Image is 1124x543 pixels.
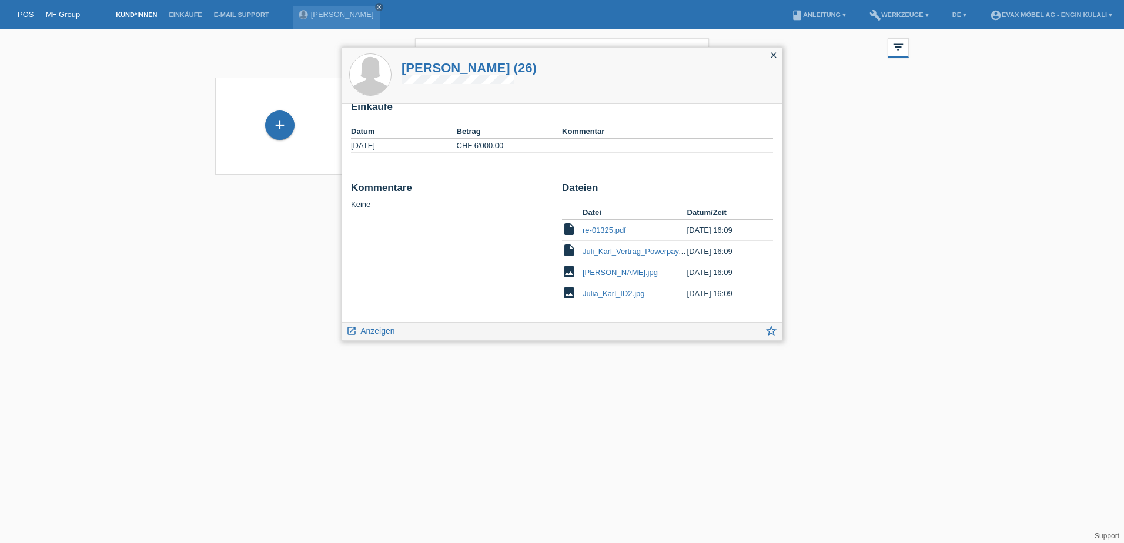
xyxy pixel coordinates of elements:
td: [DATE] 16:09 [687,241,757,262]
a: buildWerkzeuge ▾ [864,11,935,18]
a: [PERSON_NAME] (26) [402,61,537,75]
a: POS — MF Group [18,10,80,19]
div: Kund*in hinzufügen [266,115,294,135]
td: [DATE] 16:09 [687,262,757,283]
h2: Dateien [562,182,773,200]
i: close [769,51,778,60]
a: Einkäufe [163,11,208,18]
i: close [376,4,382,10]
th: Datei [583,206,687,220]
td: CHF 6'000.00 [457,139,563,153]
a: [PERSON_NAME].jpg [583,268,658,277]
input: Suche... [415,38,709,66]
a: star_border [765,326,778,340]
a: [PERSON_NAME] [311,10,374,19]
i: filter_list [892,41,905,53]
a: Julia_Karl_ID2.jpg [583,289,645,298]
a: launch Anzeigen [346,323,395,337]
i: account_circle [990,9,1002,21]
i: close [689,45,703,59]
a: Kund*innen [110,11,163,18]
th: Betrag [457,125,563,139]
div: Keine [351,182,553,209]
th: Datum [351,125,457,139]
i: insert_drive_file [562,222,576,236]
i: image [562,286,576,300]
a: re-01325.pdf [583,226,626,234]
a: Juli_Karl_Vertrag_Powerpay.pdf [583,247,691,256]
a: E-Mail Support [208,11,275,18]
i: launch [346,326,357,336]
td: [DATE] 16:09 [687,283,757,304]
h2: Kommentare [351,182,553,200]
a: bookAnleitung ▾ [785,11,852,18]
i: insert_drive_file [562,243,576,257]
td: [DATE] [351,139,457,153]
i: book [791,9,803,21]
td: [DATE] 16:09 [687,220,757,241]
a: close [375,3,383,11]
i: star_border [765,324,778,337]
a: account_circleEVAX Möbel AG - Engin Kulali ▾ [984,11,1118,18]
th: Kommentar [562,125,773,139]
i: build [869,9,881,21]
a: Support [1095,532,1119,540]
span: Anzeigen [360,326,394,336]
a: DE ▾ [946,11,972,18]
i: image [562,264,576,279]
th: Datum/Zeit [687,206,757,220]
h2: Einkäufe [351,101,773,119]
